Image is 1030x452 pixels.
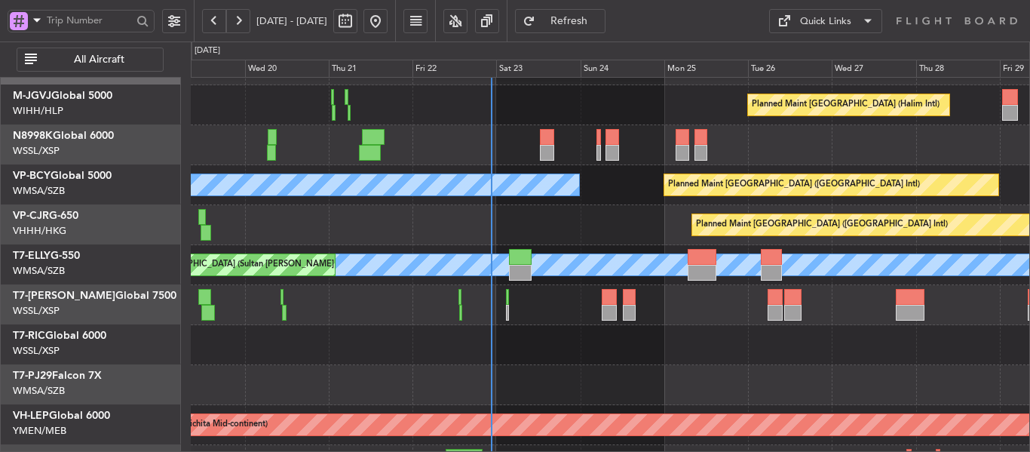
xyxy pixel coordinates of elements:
[17,48,164,72] button: All Aircraft
[13,371,102,381] a: T7-PJ29Falcon 7X
[13,211,78,221] a: VP-CJRG-650
[538,16,600,26] span: Refresh
[161,60,244,78] div: Tue 19
[40,54,158,65] span: All Aircraft
[13,331,45,341] span: T7-RIC
[13,304,60,318] a: WSSL/XSP
[664,60,748,78] div: Mon 25
[13,104,63,118] a: WIHH/HLP
[13,224,66,238] a: VHHH/HKG
[13,291,176,301] a: T7-[PERSON_NAME]Global 7500
[13,171,51,181] span: VP-BCY
[13,184,65,198] a: WMSA/SZB
[13,211,49,221] span: VP-CJR
[13,410,110,421] a: VH-LEPGlobal 6000
[13,291,115,301] span: T7-[PERSON_NAME]
[412,60,496,78] div: Fri 22
[245,60,329,78] div: Wed 20
[13,371,52,381] span: T7-PJ29
[13,91,112,101] a: M-JGVJGlobal 5000
[13,344,60,358] a: WSSL/XSP
[329,60,412,78] div: Thu 21
[496,60,580,78] div: Sat 23
[515,9,605,33] button: Refresh
[81,254,443,276] div: Unplanned Maint [GEOGRAPHIC_DATA] (Sultan [PERSON_NAME] [PERSON_NAME] - Subang)
[13,264,65,278] a: WMSA/SZB
[13,331,106,341] a: T7-RICGlobal 6000
[769,9,882,33] button: Quick Links
[13,384,65,398] a: WMSA/SZB
[13,410,49,421] span: VH-LEP
[13,144,60,158] a: WSSL/XSP
[13,251,80,261] a: T7-ELLYG-550
[748,60,832,78] div: Tue 26
[195,45,220,57] div: [DATE]
[13,251,51,261] span: T7-ELLY
[13,171,112,181] a: VP-BCYGlobal 5000
[752,94,940,116] div: Planned Maint [GEOGRAPHIC_DATA] (Halim Intl)
[13,424,66,438] a: YMEN/MEB
[916,60,1000,78] div: Thu 28
[668,174,920,196] div: Planned Maint [GEOGRAPHIC_DATA] ([GEOGRAPHIC_DATA] Intl)
[696,214,948,236] div: Planned Maint [GEOGRAPHIC_DATA] ([GEOGRAPHIC_DATA] Intl)
[581,60,664,78] div: Sun 24
[13,131,114,141] a: N8998KGlobal 6000
[832,60,915,78] div: Wed 27
[13,131,53,141] span: N8998K
[256,14,327,28] span: [DATE] - [DATE]
[800,14,851,29] div: Quick Links
[13,91,51,101] span: M-JGVJ
[47,9,132,32] input: Trip Number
